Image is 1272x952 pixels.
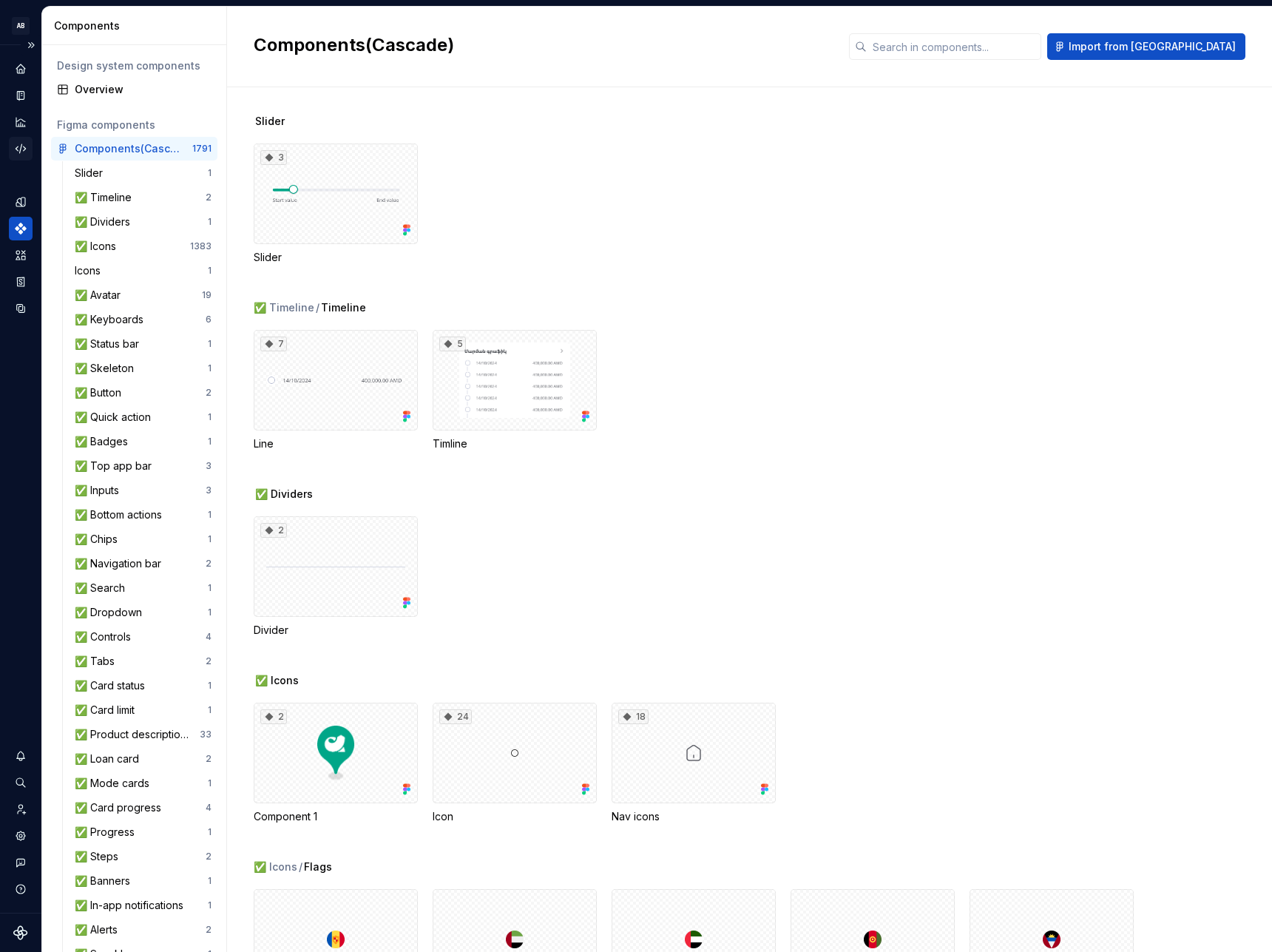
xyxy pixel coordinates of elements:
[433,809,597,824] div: Icon
[75,410,157,425] div: ✅ Quick action
[254,33,831,57] h2: Components(Cascade)
[321,300,366,315] span: Timeline
[9,851,33,874] button: Contact support
[75,776,155,791] div: ✅ Mode cards
[192,143,212,155] div: 1791
[200,729,212,740] div: 33
[12,17,30,35] div: AB
[69,161,217,185] a: Slider1
[208,582,212,594] div: 1
[75,629,137,644] div: ✅ Controls
[69,527,217,551] a: ✅ Chips1
[75,849,124,864] div: ✅ Steps
[9,137,33,161] a: Code automation
[254,300,314,315] div: ✅ Timeline
[75,532,124,547] div: ✅ Chips
[69,845,217,868] a: ✅ Steps2
[254,330,418,451] div: 7Line
[206,485,212,496] div: 3
[75,654,121,669] div: ✅ Tabs
[75,678,151,693] div: ✅ Card status
[75,581,131,595] div: ✅ Search
[9,297,33,320] a: Data sources
[69,234,217,258] a: ✅ Icons1383
[3,10,38,41] button: AB
[69,381,217,405] a: ✅ Button2
[208,607,212,618] div: 1
[69,674,217,698] a: ✅ Card status1
[69,747,217,771] a: ✅ Loan card2
[254,436,418,451] div: Line
[260,523,287,538] div: 2
[69,601,217,624] a: ✅ Dropdown1
[206,924,212,936] div: 2
[69,869,217,893] a: ✅ Banners1
[867,33,1041,60] input: Search in components...
[75,434,134,449] div: ✅ Badges
[202,289,212,301] div: 19
[208,680,212,692] div: 1
[69,283,217,307] a: ✅ Avatar19
[439,337,466,351] div: 5
[9,217,33,240] a: Components
[190,240,212,252] div: 1383
[9,771,33,794] button: Search ⌘K
[75,312,149,327] div: ✅ Keyboards
[75,141,185,156] div: Components(Cascade)
[75,215,136,229] div: ✅ Dividers
[69,918,217,942] a: ✅ Alerts2
[75,825,141,840] div: ✅ Progress
[75,361,140,376] div: ✅ Skeleton
[69,357,217,380] a: ✅ Skeleton1
[206,851,212,862] div: 2
[208,826,212,838] div: 1
[206,192,212,203] div: 2
[208,436,212,448] div: 1
[208,875,212,887] div: 1
[254,623,418,638] div: Divider
[69,332,217,356] a: ✅ Status bar1
[206,314,212,325] div: 6
[69,723,217,746] a: ✅ Product description card33
[208,167,212,179] div: 1
[75,800,167,815] div: ✅ Card progress
[9,84,33,107] a: Documentation
[9,57,33,81] a: Home
[9,744,33,768] button: Notifications
[75,874,136,888] div: ✅ Banners
[208,509,212,521] div: 1
[57,118,212,132] div: Figma components
[254,860,297,874] div: ✅ Icons
[75,239,122,254] div: ✅ Icons
[69,625,217,649] a: ✅ Controls4
[9,824,33,848] div: Settings
[255,114,285,129] span: Slider
[254,809,418,824] div: Component 1
[618,709,649,724] div: 18
[69,308,217,331] a: ✅ Keyboards6
[9,243,33,267] a: Assets
[69,796,217,820] a: ✅ Card progress4
[208,899,212,911] div: 1
[260,709,287,724] div: 2
[75,288,126,303] div: ✅ Avatar
[9,190,33,214] a: Design tokens
[439,709,472,724] div: 24
[75,507,168,522] div: ✅ Bottom actions
[206,460,212,472] div: 3
[254,250,418,265] div: Slider
[75,898,189,913] div: ✅ In-app notifications
[1069,39,1236,54] span: Import from [GEOGRAPHIC_DATA]
[260,150,287,165] div: 3
[75,459,158,473] div: ✅ Top app bar
[75,556,167,571] div: ✅ Navigation bar
[9,110,33,134] a: Analytics
[75,385,127,400] div: ✅ Button
[75,727,200,742] div: ✅ Product description card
